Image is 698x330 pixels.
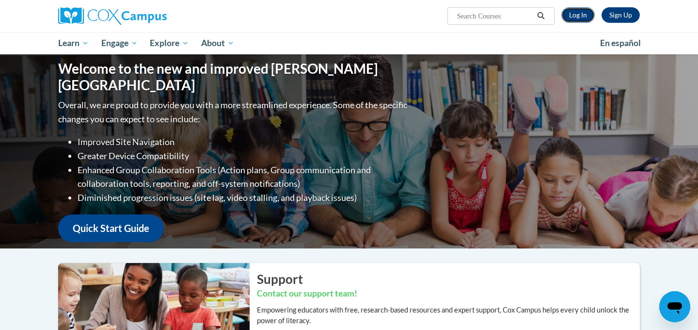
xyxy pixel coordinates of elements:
span: Engage [101,37,138,49]
li: Greater Device Compatibility [78,149,410,163]
li: Enhanced Group Collaboration Tools (Action plans, Group communication and collaboration tools, re... [78,163,410,191]
h1: Welcome to the new and improved [PERSON_NAME][GEOGRAPHIC_DATA] [58,61,410,93]
span: About [201,37,234,49]
li: Improved Site Navigation [78,135,410,149]
p: Overall, we are proud to provide you with a more streamlined experience. Some of the specific cha... [58,98,410,126]
li: Diminished progression issues (site lag, video stalling, and playback issues) [78,191,410,205]
div: Main menu [44,32,654,54]
a: En español [594,33,647,53]
a: Cox Campus [58,7,242,25]
img: Cox Campus [58,7,167,25]
h3: Contact our support team! [257,288,640,300]
iframe: Button to launch messaging window [659,291,690,322]
a: Explore [143,32,195,54]
h2: Support [257,270,640,288]
a: Engage [95,32,144,54]
span: Learn [58,37,89,49]
a: Quick Start Guide [58,214,164,242]
p: Empowering educators with free, research-based resources and expert support, Cox Campus helps eve... [257,305,640,326]
button: Search [534,10,548,22]
a: Register [602,7,640,23]
span: Explore [150,37,189,49]
input: Search Courses [456,10,534,22]
span: En español [600,38,641,48]
a: Log In [561,7,595,23]
a: About [195,32,240,54]
a: Learn [52,32,95,54]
